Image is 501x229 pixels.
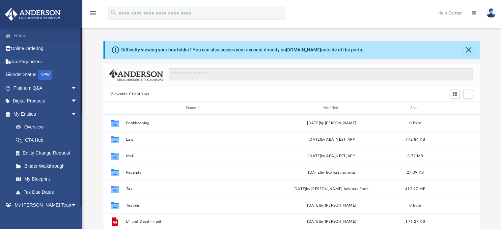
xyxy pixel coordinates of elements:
[126,137,261,142] button: Law
[126,170,261,175] button: Receipts
[264,137,399,143] div: [DATE] by ABA_NEST_APP
[5,81,87,95] a: Platinum Q&Aarrow_drop_down
[126,203,261,208] button: Testing
[71,81,84,95] span: arrow_drop_down
[71,199,84,212] span: arrow_drop_down
[463,90,473,99] button: Add
[121,46,365,53] div: Difficulty viewing your box folder? You can also access your account directly on outside of the p...
[264,203,399,209] div: [DATE] by [PERSON_NAME]
[264,219,399,225] div: [DATE] by [PERSON_NAME]
[126,154,261,158] button: Mail
[405,220,425,224] span: 176.27 KB
[409,121,421,125] span: 0 Byte
[71,95,84,108] span: arrow_drop_down
[406,171,423,174] span: 27.09 KB
[9,173,84,186] a: My Blueprint
[38,70,52,80] div: NEW
[407,154,423,158] span: 8.72 MB
[264,153,399,159] div: [DATE] by ABA_NEST_APP
[9,121,87,134] a: Overview
[405,187,425,191] span: 412.97 MB
[431,105,477,111] div: id
[89,13,97,17] a: menu
[126,220,261,224] button: LT and Deed - -.pdf
[264,186,399,192] div: [DATE] by [PERSON_NAME] Advisors Portal
[126,121,261,125] button: Bookkeeping
[450,90,460,99] button: Switch to Grid View
[5,199,84,212] a: My [PERSON_NAME] Teamarrow_drop_down
[126,187,261,191] button: Tax
[169,68,473,80] input: Search files and folders
[486,8,496,18] img: User Pic
[9,147,87,160] a: Entity Change Request
[125,105,261,111] div: Name
[402,105,428,111] div: Size
[286,47,321,52] a: [DOMAIN_NAME]
[264,120,399,126] div: [DATE] by [PERSON_NAME]
[9,186,87,199] a: Tax Due Dates
[89,9,97,17] i: menu
[5,68,87,82] a: Order StatusNEW
[5,55,87,68] a: Tax Organizers
[110,91,149,97] button: Viewable-ClientDocs
[5,29,87,42] a: Home
[5,42,87,55] a: Online Ordering
[106,105,123,111] div: id
[5,107,87,121] a: My Entitiesarrow_drop_down
[409,204,421,207] span: 0 Byte
[9,133,87,147] a: CTA Hub
[71,107,84,121] span: arrow_drop_down
[405,138,425,141] span: 772.84 KB
[3,8,63,21] img: Anderson Advisors Platinum Portal
[9,159,87,173] a: Binder Walkthrough
[264,170,399,176] div: [DATE] by BoxforSalesforce
[5,95,87,108] a: Digital Productsarrow_drop_down
[264,105,399,111] div: Modified
[464,45,473,55] button: Close
[110,9,117,16] i: search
